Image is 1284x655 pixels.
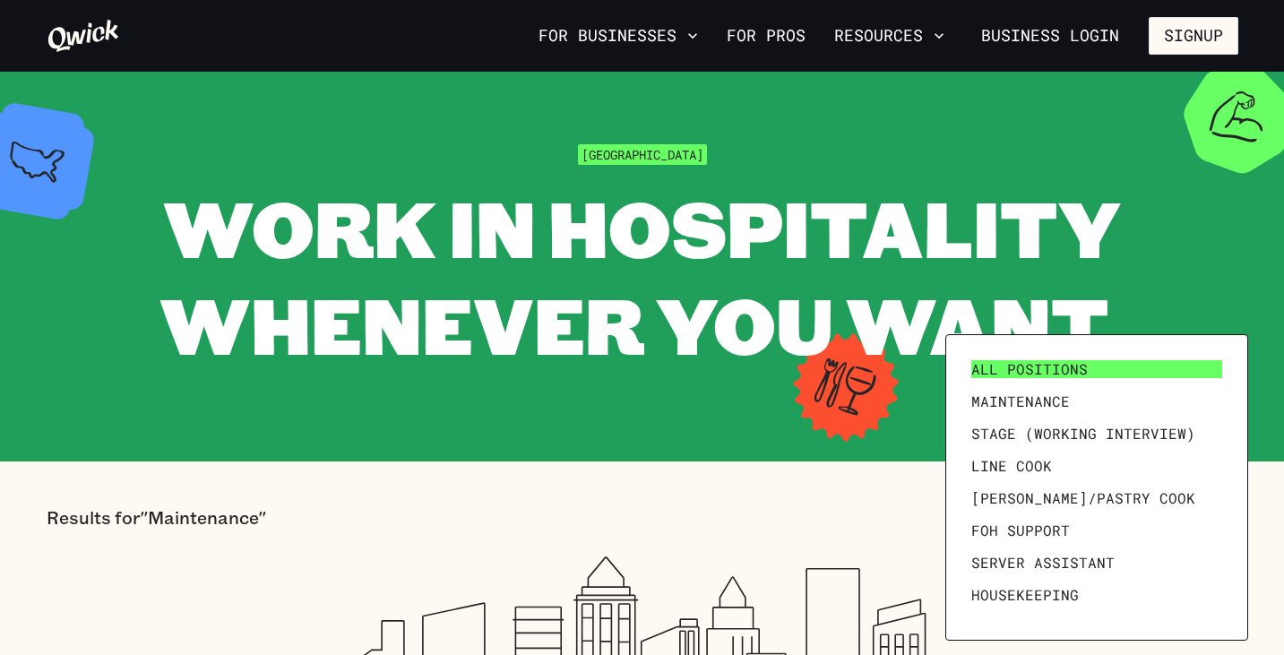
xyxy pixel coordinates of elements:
span: Prep Cook [971,618,1052,636]
span: [PERSON_NAME]/Pastry Cook [971,489,1195,507]
span: Maintenance [971,392,1070,410]
span: All Positions [971,360,1088,378]
ul: Filter by position [964,353,1229,622]
span: Line Cook [971,457,1052,475]
span: Housekeeping [971,586,1079,604]
span: Server Assistant [971,554,1115,572]
span: FOH Support [971,521,1070,539]
span: Stage (working interview) [971,425,1195,443]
